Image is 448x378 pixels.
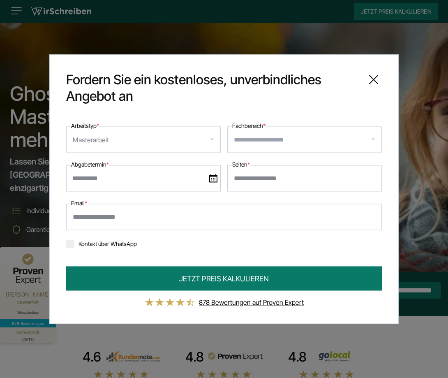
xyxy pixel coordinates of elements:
[66,240,137,247] label: Kontakt über WhatsApp
[66,165,221,191] input: date
[73,133,109,146] div: Masterarbeit
[66,266,382,290] button: JETZT PREIS KALKULIEREN
[209,174,217,182] img: date
[232,159,250,169] label: Seiten
[66,71,359,104] span: Fordern Sie ein kostenloses, unverbindliches Angebot an
[71,159,109,169] label: Abgabetermin
[71,198,87,208] label: Email
[232,121,266,130] label: Fachbereich
[199,298,304,306] a: 878 Bewertungen auf Proven Expert
[71,121,99,130] label: Arbeitstyp
[179,273,269,284] span: JETZT PREIS KALKULIEREN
